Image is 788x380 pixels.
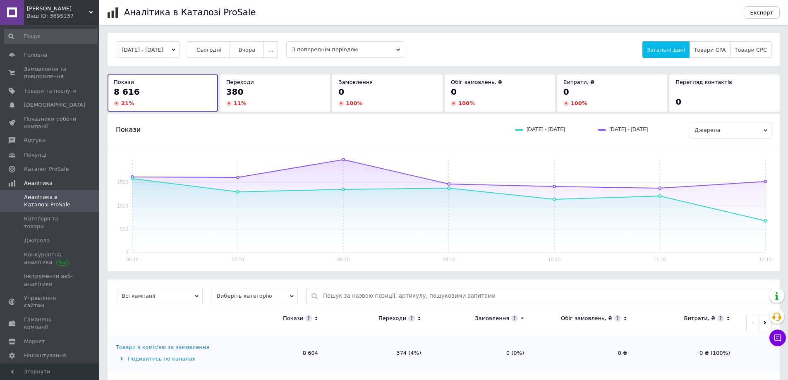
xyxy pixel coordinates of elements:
[24,251,77,266] span: Конкурентна аналітика
[647,47,685,53] span: Загальні дані
[635,335,738,371] td: 0 ₴ (100%)
[532,335,635,371] td: 0 ₴
[114,79,134,85] span: Покази
[563,79,595,85] span: Витрати, ₴
[24,151,46,159] span: Покупці
[769,330,786,346] button: Чат з покупцем
[642,41,690,58] button: Загальні дані
[124,7,256,17] h1: Аналітика в Каталозі ProSale
[126,257,139,263] text: 06.10
[116,41,180,58] button: [DATE] - [DATE]
[323,288,767,304] input: Пошук за назвою позиції, артикулу, пошуковими запитами
[730,41,771,58] button: Товари CPC
[378,315,406,322] div: Переходи
[24,179,53,187] span: Аналітика
[744,6,780,19] button: Експорт
[4,29,98,44] input: Пошук
[326,335,429,371] td: 374 (4%)
[675,79,732,85] span: Перегляд контактів
[24,215,77,230] span: Категорії та товари
[116,344,209,351] div: Товари з комісією за замовлення
[675,97,681,107] span: 0
[121,100,134,106] span: 21 %
[234,100,247,106] span: 11 %
[429,335,532,371] td: 0 (0%)
[117,203,128,209] text: 1000
[24,115,77,130] span: Показники роботи компанії
[338,87,344,97] span: 0
[27,5,89,12] span: Ірен
[548,257,560,263] text: 10.10
[226,87,244,97] span: 380
[24,165,69,173] span: Каталог ProSale
[120,226,128,232] text: 500
[286,41,404,58] span: З попереднім періодом
[268,47,273,53] span: ...
[223,335,326,371] td: 8 604
[116,355,221,363] div: Подивитись по каналах
[451,87,457,97] span: 0
[230,41,264,58] button: Вчора
[24,237,50,244] span: Джерела
[196,47,222,53] span: Сьогодні
[24,65,77,80] span: Замовлення та повідомлення
[694,47,726,53] span: Товари CPA
[24,294,77,309] span: Управління сайтом
[114,87,140,97] span: 8 616
[283,315,303,322] div: Покази
[571,100,587,106] span: 100 %
[689,41,730,58] button: Товари CPA
[238,47,255,53] span: Вчора
[475,315,509,322] div: Замовлення
[735,47,767,53] span: Товари CPC
[211,288,298,304] span: Виберіть категорію
[125,250,128,256] text: 0
[346,100,362,106] span: 100 %
[263,41,278,58] button: ...
[116,288,203,304] span: Всі кампанії
[24,272,77,287] span: Інструменти веб-аналітики
[337,257,350,263] text: 08.10
[24,352,66,359] span: Налаштування
[24,101,85,109] span: [DEMOGRAPHIC_DATA]
[561,315,612,322] div: Обіг замовлень, ₴
[338,79,373,85] span: Замовлення
[226,79,254,85] span: Переходи
[24,137,46,144] span: Відгуки
[188,41,230,58] button: Сьогодні
[27,12,99,20] div: Ваш ID: 3695137
[24,316,77,331] span: Гаманець компанії
[654,257,666,263] text: 11.10
[116,125,141,134] span: Покази
[684,315,715,322] div: Витрати, ₴
[759,257,771,263] text: 12.10
[24,338,45,345] span: Маркет
[451,79,502,85] span: Обіг замовлень, ₴
[24,194,77,208] span: Аналітика в Каталозі ProSale
[750,10,774,16] span: Експорт
[232,257,244,263] text: 07.10
[563,87,569,97] span: 0
[24,87,77,95] span: Товари та послуги
[458,100,475,106] span: 100 %
[443,257,455,263] text: 09.10
[689,122,771,139] span: Джерела
[117,179,128,185] text: 1500
[24,51,47,59] span: Головна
